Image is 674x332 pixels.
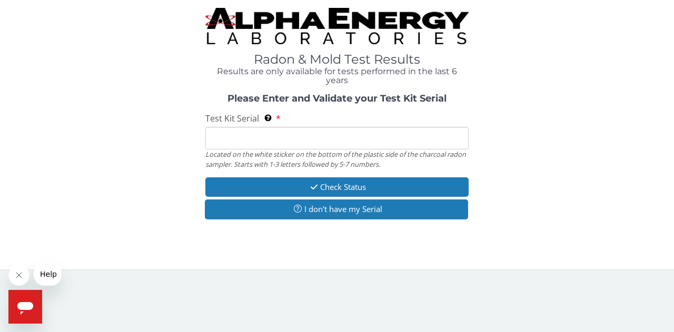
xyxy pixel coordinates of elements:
[205,149,469,169] div: Located on the white sticker on the bottom of the plastic side of the charcoal radon sampler. Sta...
[34,263,62,286] iframe: Message from company
[205,113,259,124] span: Test Kit Serial
[205,199,468,219] button: I don't have my Serial
[8,290,42,324] iframe: Button to launch messaging window
[205,53,469,66] h1: Radon & Mold Test Results
[8,265,29,286] iframe: Close message
[227,93,447,104] strong: Please Enter and Validate your Test Kit Serial
[205,8,469,44] img: TightCrop.jpg
[205,67,469,85] h4: Results are only available for tests performed in the last 6 years
[205,177,469,197] button: Check Status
